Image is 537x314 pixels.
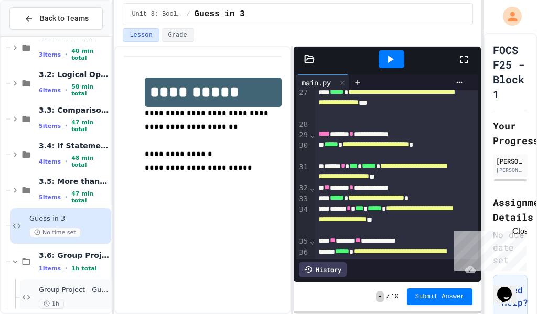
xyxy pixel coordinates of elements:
[71,48,109,61] span: 40 min total
[162,28,194,42] button: Grade
[65,264,67,273] span: •
[309,131,315,139] span: Fold line
[493,272,527,304] iframe: chat widget
[496,166,524,174] div: [PERSON_NAME][EMAIL_ADDRESS][PERSON_NAME][DOMAIN_NAME]
[40,13,89,24] span: Back to Teams
[296,130,309,140] div: 29
[39,123,61,129] span: 5 items
[39,265,61,272] span: 1 items
[415,293,465,301] span: Submit Answer
[391,293,398,301] span: 10
[376,291,384,302] span: -
[29,228,81,237] span: No time set
[39,87,61,94] span: 6 items
[65,50,67,59] span: •
[492,4,524,28] div: My Account
[65,157,67,166] span: •
[296,77,336,88] div: main.py
[296,74,349,90] div: main.py
[65,122,67,130] span: •
[386,293,390,301] span: /
[493,118,528,148] h2: Your Progress
[296,140,309,162] div: 30
[296,194,309,204] div: 33
[493,195,528,224] h2: Assignment Details
[296,162,309,183] div: 31
[39,194,61,201] span: 5 items
[65,193,67,201] span: •
[450,226,527,271] iframe: chat widget
[493,42,528,101] h1: FOCS F25 - Block 1
[71,83,109,97] span: 58 min total
[39,141,109,150] span: 3.4: If Statements
[39,51,61,58] span: 3 items
[39,177,109,186] span: 3.5: More than Two Choices
[296,183,309,193] div: 32
[496,156,524,166] div: [PERSON_NAME]
[296,120,309,130] div: 28
[39,299,64,309] span: 1h
[132,10,182,18] span: Unit 3: Booleans and Conditionals
[29,214,109,223] span: Guess in 3
[39,251,109,260] span: 3.6: Group Project - Guess your Classmates!
[309,184,315,192] span: Fold line
[296,236,309,247] div: 35
[195,8,245,20] span: Guess in 3
[39,105,109,115] span: 3.3: Comparison Operators
[39,70,109,79] span: 3.2: Logical Operators
[407,288,473,305] button: Submit Answer
[296,88,309,120] div: 27
[309,237,315,245] span: Fold line
[123,28,159,42] button: Lesson
[71,119,109,133] span: 47 min total
[71,155,109,168] span: 48 min total
[296,204,309,236] div: 34
[296,247,309,269] div: 36
[4,4,72,67] div: Chat with us now!Close
[65,86,67,94] span: •
[71,190,109,204] span: 47 min total
[299,262,347,277] div: History
[9,7,103,30] button: Back to Teams
[39,158,61,165] span: 4 items
[39,286,109,295] span: Group Project - Guess your Classmates!
[71,265,97,272] span: 1h total
[186,10,190,18] span: /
